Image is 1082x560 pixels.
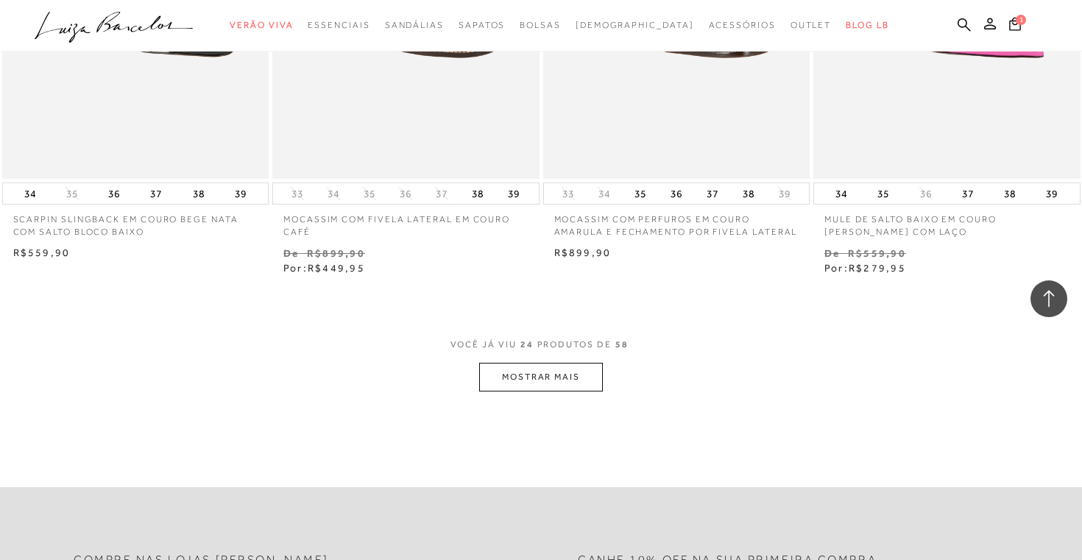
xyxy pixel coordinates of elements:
[1005,16,1025,36] button: 1
[308,20,369,30] span: Essenciais
[791,12,832,39] a: categoryNavScreenReaderText
[520,12,561,39] a: categoryNavScreenReaderText
[594,187,615,201] button: 34
[615,339,629,350] span: 58
[308,262,365,274] span: R$449,95
[630,183,651,204] button: 35
[709,20,776,30] span: Acessórios
[283,262,365,274] span: Por:
[272,205,540,238] a: MOCASSIM COM FIVELA LATERAL EM COURO CAFÉ
[62,187,82,201] button: 35
[873,183,894,204] button: 35
[385,20,444,30] span: Sandálias
[287,187,308,201] button: 33
[230,12,293,39] a: categoryNavScreenReaderText
[146,183,166,204] button: 37
[824,247,840,259] small: De
[831,183,852,204] button: 34
[283,247,299,259] small: De
[846,12,888,39] a: BLOG LB
[709,12,776,39] a: categoryNavScreenReaderText
[479,363,603,391] button: MOSTRAR MAIS
[359,187,380,201] button: 35
[1042,183,1062,204] button: 39
[450,339,632,350] span: VOCÊ JÁ VIU PRODUTOS DE
[323,187,344,201] button: 34
[738,183,759,204] button: 38
[576,20,694,30] span: [DEMOGRAPHIC_DATA]
[824,262,906,274] span: Por:
[503,183,524,204] button: 39
[467,183,488,204] button: 38
[666,183,687,204] button: 36
[916,187,936,201] button: 36
[459,20,505,30] span: Sapatos
[813,205,1081,238] a: MULE DE SALTO BAIXO EM COURO [PERSON_NAME] COM LAÇO
[230,20,293,30] span: Verão Viva
[520,339,534,350] span: 24
[230,183,251,204] button: 39
[104,183,124,204] button: 36
[395,187,416,201] button: 36
[774,187,795,201] button: 39
[1016,15,1026,25] span: 1
[459,12,505,39] a: categoryNavScreenReaderText
[431,187,452,201] button: 37
[846,20,888,30] span: BLOG LB
[1000,183,1020,204] button: 38
[576,12,694,39] a: noSubCategoriesText
[520,20,561,30] span: Bolsas
[791,20,832,30] span: Outlet
[20,183,40,204] button: 34
[849,262,906,274] span: R$279,95
[2,205,269,238] a: SCARPIN SLINGBACK EM COURO BEGE NATA COM SALTO BLOCO BAIXO
[554,247,612,258] span: R$899,90
[308,12,369,39] a: categoryNavScreenReaderText
[307,247,365,259] small: R$899,90
[385,12,444,39] a: categoryNavScreenReaderText
[702,183,723,204] button: 37
[13,247,71,258] span: R$559,90
[958,183,978,204] button: 37
[848,247,906,259] small: R$559,90
[558,187,579,201] button: 33
[188,183,209,204] button: 38
[543,205,810,238] a: MOCASSIM COM PERFUROS EM COURO AMARULA E FECHAMENTO POR FIVELA LATERAL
